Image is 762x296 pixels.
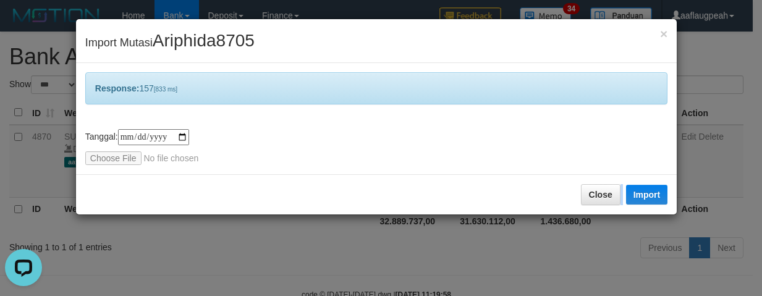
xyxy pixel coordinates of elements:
[85,129,667,165] div: Tanggal:
[626,185,668,205] button: Import
[85,72,667,104] div: 157
[660,27,667,40] button: Close
[5,5,42,42] button: Open LiveChat chat widget
[581,184,620,205] button: Close
[85,36,255,49] span: Import Mutasi
[154,86,177,93] span: [833 ms]
[153,31,255,50] span: Ariphida8705
[95,83,140,93] b: Response:
[660,27,667,41] span: ×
